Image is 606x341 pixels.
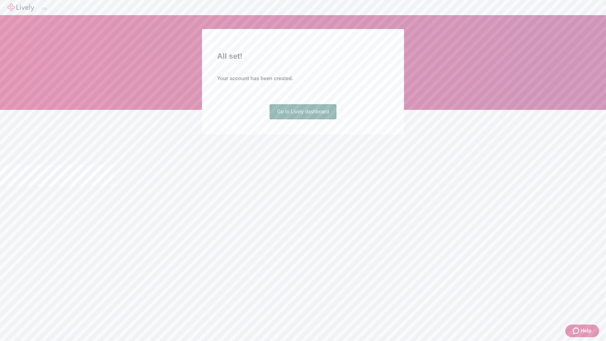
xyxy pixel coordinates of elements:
[217,75,389,82] h4: Your account has been created.
[580,327,591,335] span: Help
[8,4,34,11] img: Lively
[565,325,599,337] button: Zendesk support iconHelp
[270,104,337,119] a: Go to Lively dashboard
[573,327,580,335] svg: Zendesk support icon
[217,51,389,62] h2: All set!
[42,8,47,10] button: Log out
